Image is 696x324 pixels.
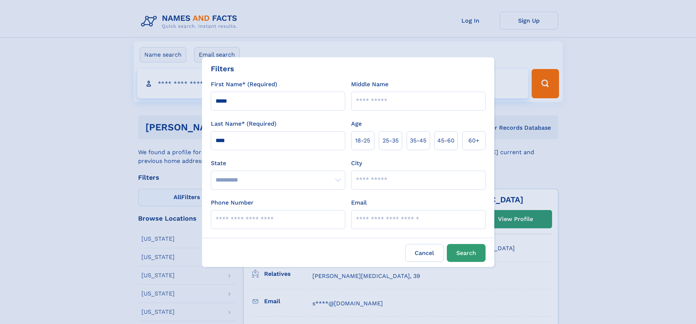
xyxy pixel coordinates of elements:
[437,136,455,145] span: 45‑60
[211,198,254,207] label: Phone Number
[383,136,399,145] span: 25‑35
[468,136,479,145] span: 60+
[447,244,486,262] button: Search
[351,159,362,168] label: City
[405,244,444,262] label: Cancel
[211,63,234,74] div: Filters
[211,159,345,168] label: State
[351,80,388,89] label: Middle Name
[351,198,367,207] label: Email
[355,136,370,145] span: 18‑25
[211,80,277,89] label: First Name* (Required)
[410,136,426,145] span: 35‑45
[351,119,362,128] label: Age
[211,119,277,128] label: Last Name* (Required)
